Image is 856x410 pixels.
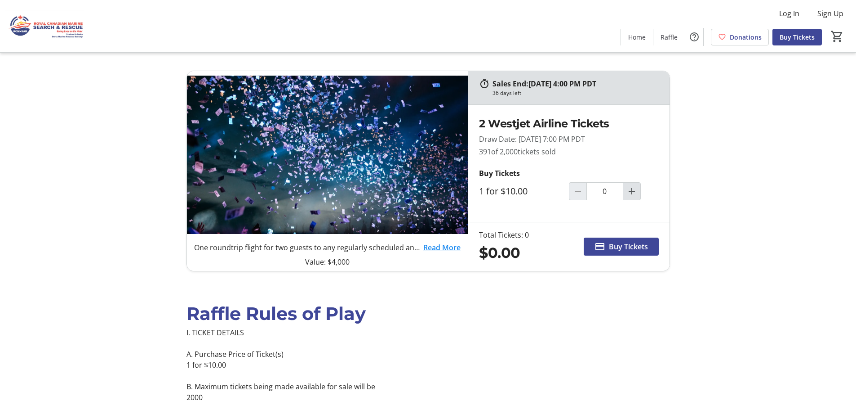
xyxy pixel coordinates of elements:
[685,28,703,46] button: Help
[810,6,851,21] button: Sign Up
[423,242,461,253] a: Read More
[186,327,670,338] p: I. TICKET DETAILS
[817,8,843,19] span: Sign Up
[479,134,659,144] p: Draw Date: [DATE] 7:00 PM PDT
[187,71,468,239] img: 2 Westjet Airline Tickets
[772,6,807,21] button: Log In
[492,79,528,89] span: Sales End:
[621,29,653,45] a: Home
[829,28,845,45] button: Cart
[186,300,670,327] div: Raffle Rules of Play
[186,381,670,392] p: B. Maximum tickets being made available for sale will be
[780,32,815,42] span: Buy Tickets
[711,29,769,45] a: Donations
[492,89,521,97] div: 36 days left
[479,146,659,157] p: 391 tickets sold
[779,8,799,19] span: Log In
[653,29,685,45] a: Raffle
[479,116,659,132] h2: 2 Westjet Airline Tickets
[194,242,424,253] p: One roundtrip flight for two guests to any regularly scheduled and marketed WestJet destination*!...
[730,32,762,42] span: Donations
[479,186,528,197] label: 1 for $10.00
[479,230,529,240] div: Total Tickets: 0
[186,349,670,360] p: A. Purchase Price of Ticket(s)
[491,147,518,157] span: of 2,000
[661,32,678,42] span: Raffle
[628,32,646,42] span: Home
[479,242,529,264] div: $0.00
[528,79,596,89] span: [DATE] 4:00 PM PDT
[186,360,670,370] p: 1 for $10.00
[5,4,85,49] img: Royal Canadian Marine Search and Rescue - Station 8's Logo
[584,238,659,256] button: Buy Tickets
[479,168,520,178] strong: Buy Tickets
[186,392,670,403] p: 2000
[609,241,648,252] span: Buy Tickets
[623,183,640,200] button: Increment by one
[772,29,822,45] a: Buy Tickets
[194,257,461,267] p: Value: $4,000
